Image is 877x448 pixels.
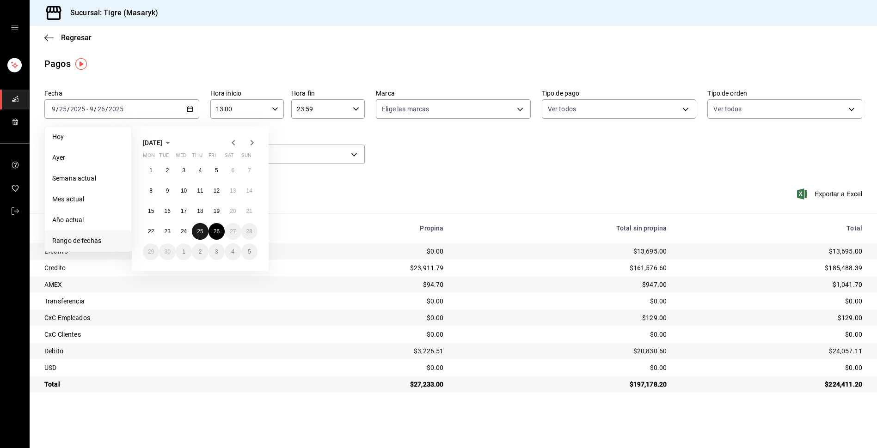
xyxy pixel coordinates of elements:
[52,153,124,163] span: Ayer
[681,247,862,256] div: $13,695.00
[176,152,186,162] abbr: Wednesday
[681,363,862,372] div: $0.00
[225,182,241,199] button: September 13, 2025
[159,203,175,219] button: September 16, 2025
[148,248,154,255] abbr: September 29, 2025
[241,152,251,162] abbr: Sunday
[197,188,203,194] abbr: September 11, 2025
[70,105,86,113] input: ----
[192,182,208,199] button: September 11, 2025
[548,104,576,114] span: Ver todos
[52,236,124,246] span: Rango de fechas
[44,297,279,306] div: Transferencia
[214,208,220,214] abbr: September 19, 2025
[52,194,124,204] span: Mes actual
[59,105,67,113] input: --
[246,188,252,194] abbr: September 14, 2025
[159,152,168,162] abbr: Tuesday
[197,228,203,235] abbr: September 25, 2025
[143,152,155,162] abbr: Monday
[459,363,667,372] div: $0.00
[459,297,667,306] div: $0.00
[225,162,241,179] button: September 6, 2025
[159,182,175,199] button: September 9, 2025
[164,248,170,255] abbr: September 30, 2025
[225,243,241,260] button: October 4, 2025
[176,162,192,179] button: September 3, 2025
[681,297,862,306] div: $0.00
[248,167,251,174] abbr: September 7, 2025
[44,346,279,356] div: Debito
[159,223,175,240] button: September 23, 2025
[246,228,252,235] abbr: September 28, 2025
[164,228,170,235] abbr: September 23, 2025
[44,57,71,71] div: Pagos
[459,346,667,356] div: $20,830.60
[209,182,225,199] button: September 12, 2025
[181,208,187,214] abbr: September 17, 2025
[225,203,241,219] button: September 20, 2025
[176,243,192,260] button: October 1, 2025
[143,162,159,179] button: September 1, 2025
[209,243,225,260] button: October 3, 2025
[681,280,862,289] div: $1,041.70
[143,182,159,199] button: September 8, 2025
[459,263,667,272] div: $161,576.60
[52,174,124,183] span: Semana actual
[182,167,185,174] abbr: September 3, 2025
[44,263,279,272] div: Credito
[192,152,202,162] abbr: Thursday
[143,243,159,260] button: September 29, 2025
[681,224,862,232] div: Total
[108,105,124,113] input: ----
[149,167,153,174] abbr: September 1, 2025
[176,203,192,219] button: September 17, 2025
[210,90,284,97] label: Hora inicio
[230,188,236,194] abbr: September 13, 2025
[681,330,862,339] div: $0.00
[86,105,88,113] span: -
[209,162,225,179] button: September 5, 2025
[51,105,56,113] input: --
[799,188,862,200] span: Exportar a Excel
[11,24,18,31] button: open drawer
[707,90,862,97] label: Tipo de orden
[159,243,175,260] button: September 30, 2025
[459,280,667,289] div: $947.00
[44,33,92,42] button: Regresar
[294,297,443,306] div: $0.00
[294,224,443,232] div: Propina
[192,203,208,219] button: September 18, 2025
[459,247,667,256] div: $13,695.00
[148,208,154,214] abbr: September 15, 2025
[149,188,153,194] abbr: September 8, 2025
[192,243,208,260] button: October 2, 2025
[176,182,192,199] button: September 10, 2025
[97,105,105,113] input: --
[681,263,862,272] div: $185,488.39
[164,208,170,214] abbr: September 16, 2025
[166,188,169,194] abbr: September 9, 2025
[214,228,220,235] abbr: September 26, 2025
[44,380,279,389] div: Total
[294,363,443,372] div: $0.00
[376,90,531,97] label: Marca
[209,152,216,162] abbr: Friday
[241,203,258,219] button: September 21, 2025
[94,105,97,113] span: /
[197,208,203,214] abbr: September 18, 2025
[159,162,175,179] button: September 2, 2025
[44,90,199,97] label: Fecha
[241,162,258,179] button: September 7, 2025
[294,346,443,356] div: $3,226.51
[241,182,258,199] button: September 14, 2025
[230,228,236,235] abbr: September 27, 2025
[44,313,279,322] div: CxC Empleados
[143,223,159,240] button: September 22, 2025
[182,248,185,255] abbr: October 1, 2025
[148,228,154,235] abbr: September 22, 2025
[67,105,70,113] span: /
[44,280,279,289] div: AMEX
[181,228,187,235] abbr: September 24, 2025
[61,33,92,42] span: Regresar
